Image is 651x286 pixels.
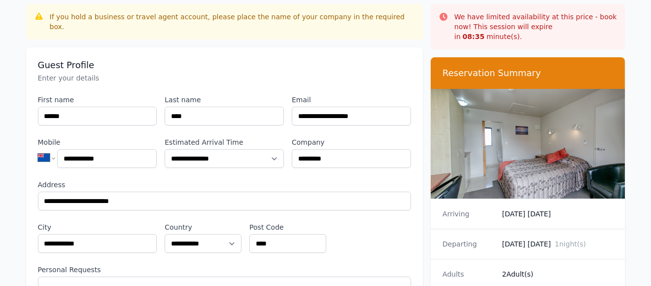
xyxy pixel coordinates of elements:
div: If you hold a business or travel agent account, please place the name of your company in the requ... [50,12,415,32]
p: We have limited availability at this price - book now! This session will expire in minute(s). [454,12,617,41]
label: Company [292,137,411,147]
dt: Arriving [443,209,494,219]
h3: Reservation Summary [443,67,614,79]
label: Address [38,180,411,190]
label: Email [292,95,411,105]
dd: [DATE] [DATE] [502,209,614,219]
h3: Guest Profile [38,59,411,71]
label: First name [38,95,157,105]
label: City [38,222,157,232]
strong: 08 : 35 [463,33,485,41]
img: Compact Queen Studio [431,89,625,199]
dd: [DATE] [DATE] [502,239,614,249]
dt: Adults [443,269,494,279]
label: Mobile [38,137,157,147]
label: Country [165,222,241,232]
label: Personal Requests [38,265,411,275]
label: Last name [165,95,284,105]
p: Enter your details [38,73,411,83]
span: 1 night(s) [555,240,586,248]
label: Estimated Arrival Time [165,137,284,147]
label: Post Code [249,222,326,232]
dd: 2 Adult(s) [502,269,614,279]
dt: Departing [443,239,494,249]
